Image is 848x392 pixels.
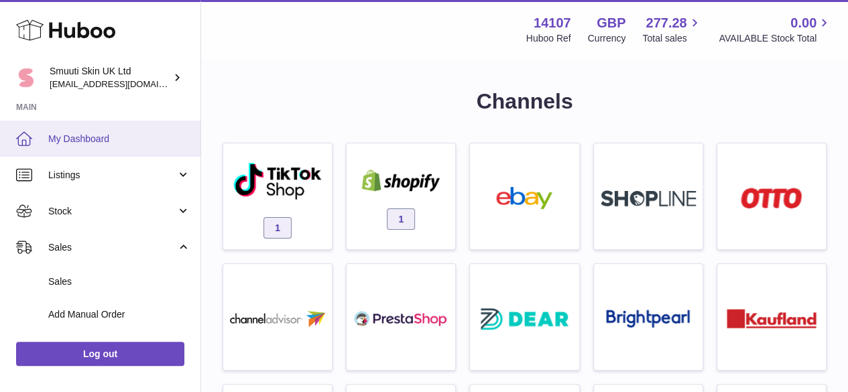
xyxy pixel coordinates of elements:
[387,208,415,230] span: 1
[50,78,197,89] span: [EMAIL_ADDRESS][DOMAIN_NAME]
[741,188,802,208] img: roseta-otto
[477,187,572,209] img: ebay
[601,271,696,363] a: roseta-brightpearl
[48,241,176,254] span: Sales
[606,310,690,328] img: roseta-brightpearl
[48,308,190,321] span: Add Manual Order
[719,14,832,45] a: 0.00 AVAILABLE Stock Total
[477,304,572,334] img: roseta-dear
[50,65,170,90] div: Smuuti Skin UK Ltd
[353,308,448,330] img: roseta-prestashop
[263,217,292,239] span: 1
[230,271,325,363] a: roseta-channel-advisor
[724,271,819,363] a: roseta-kaufland
[724,150,819,243] a: roseta-otto
[727,309,816,328] img: roseta-kaufland
[48,205,176,218] span: Stock
[48,169,176,182] span: Listings
[230,150,325,243] a: roseta-tiktokshop 1
[16,68,36,88] img: internalAdmin-14107@internal.huboo.com
[526,32,571,45] div: Huboo Ref
[233,161,323,200] img: roseta-tiktokshop
[719,32,832,45] span: AVAILABLE Stock Total
[601,190,696,206] img: roseta-shopline
[353,150,448,243] a: shopify 1
[588,32,626,45] div: Currency
[534,14,571,32] strong: 14107
[223,87,827,116] h1: Channels
[353,271,448,363] a: roseta-prestashop
[48,275,190,288] span: Sales
[597,14,625,32] strong: GBP
[642,32,702,45] span: Total sales
[477,150,572,243] a: ebay
[477,271,572,363] a: roseta-dear
[48,133,190,145] span: My Dashboard
[230,311,325,327] img: roseta-channel-advisor
[353,170,448,192] img: shopify
[646,14,686,32] span: 277.28
[601,150,696,243] a: roseta-shopline
[642,14,702,45] a: 277.28 Total sales
[790,14,816,32] span: 0.00
[16,342,184,366] a: Log out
